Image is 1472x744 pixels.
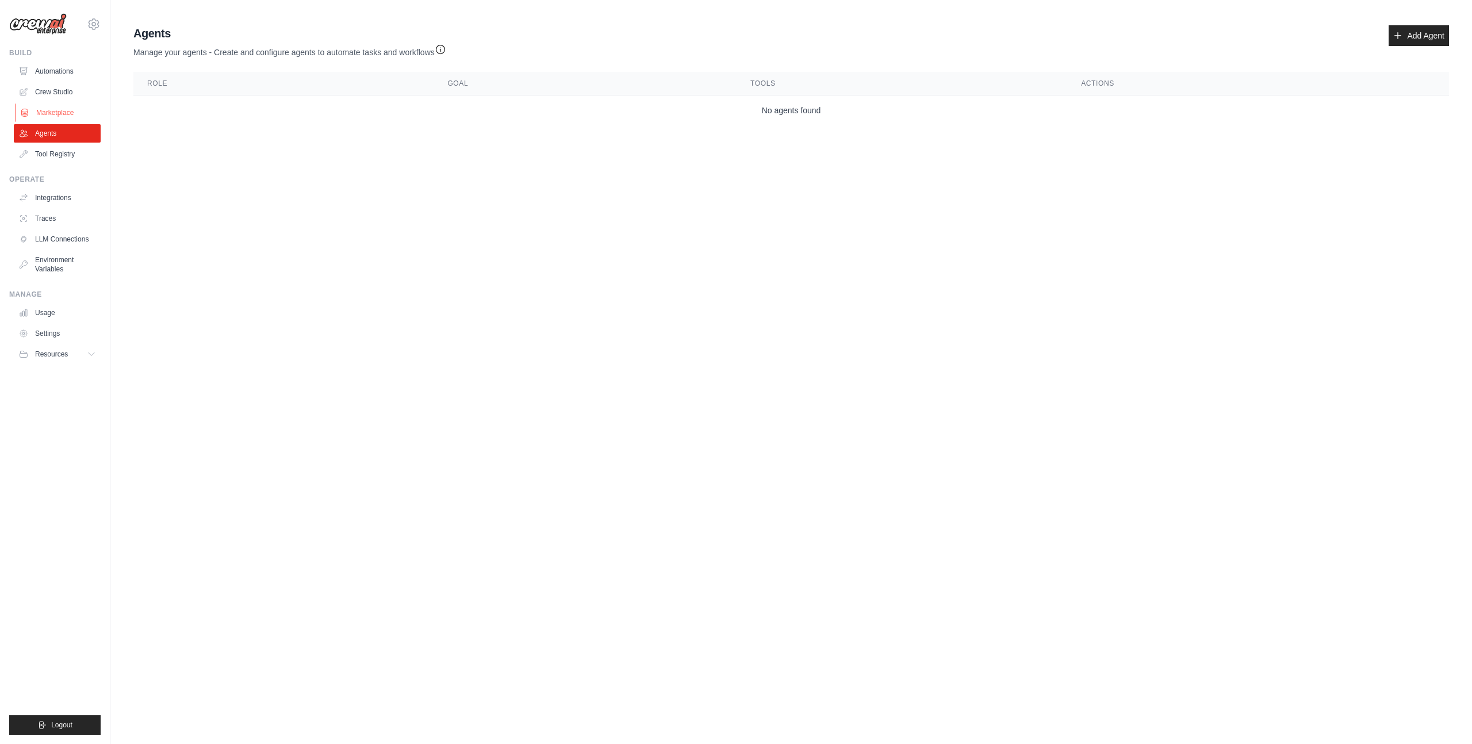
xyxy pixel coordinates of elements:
img: Logo [9,13,67,35]
a: Settings [14,324,101,343]
th: Actions [1067,72,1449,95]
button: Logout [9,715,101,735]
th: Role [133,72,434,95]
span: Resources [35,350,68,359]
button: Resources [14,345,101,363]
a: Crew Studio [14,83,101,101]
a: Environment Variables [14,251,101,278]
a: Tool Registry [14,145,101,163]
th: Goal [434,72,737,95]
a: Integrations [14,189,101,207]
a: Add Agent [1389,25,1449,46]
p: Manage your agents - Create and configure agents to automate tasks and workflows [133,41,446,58]
div: Build [9,48,101,57]
div: Operate [9,175,101,184]
th: Tools [737,72,1067,95]
h2: Agents [133,25,446,41]
a: Traces [14,209,101,228]
div: Manage [9,290,101,299]
span: Logout [51,720,72,730]
a: Usage [14,304,101,322]
a: Agents [14,124,101,143]
a: LLM Connections [14,230,101,248]
a: Automations [14,62,101,80]
td: No agents found [133,95,1449,126]
a: Marketplace [15,103,102,122]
